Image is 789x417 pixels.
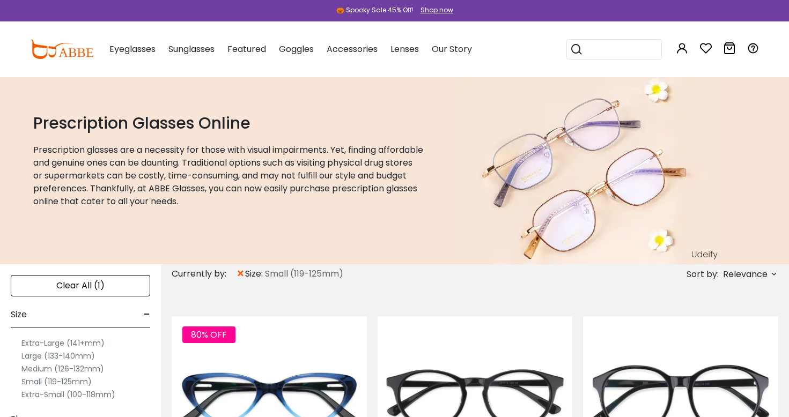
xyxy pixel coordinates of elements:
[30,40,93,59] img: abbeglasses.com
[432,43,472,55] span: Our Story
[11,275,150,296] div: Clear All (1)
[245,267,265,280] span: size:
[33,114,424,133] h1: Prescription Glasses Online
[21,337,105,349] label: Extra-Large (141+mm)
[723,265,768,284] span: Relevance
[450,77,722,264] img: prescription glasses online
[21,375,92,388] label: Small (119-125mm)
[21,388,115,401] label: Extra-Small (100-118mm)
[279,43,314,55] span: Goggles
[336,5,414,15] div: 🎃 Spooky Sale 45% Off!
[33,144,424,208] p: Prescription glasses are a necessity for those with visual impairments. Yet, finding affordable a...
[172,264,236,284] div: Currently by:
[143,302,150,327] span: -
[168,43,215,55] span: Sunglasses
[227,43,266,55] span: Featured
[421,5,453,15] div: Shop now
[415,5,453,14] a: Shop now
[327,43,378,55] span: Accessories
[11,302,27,327] span: Size
[390,43,419,55] span: Lenses
[21,349,95,362] label: Large (133-140mm)
[236,264,245,284] span: ×
[21,362,104,375] label: Medium (126-132mm)
[265,267,343,280] span: Small (119-125mm)
[182,326,235,343] span: 80% OFF
[687,268,719,280] span: Sort by:
[109,43,156,55] span: Eyeglasses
